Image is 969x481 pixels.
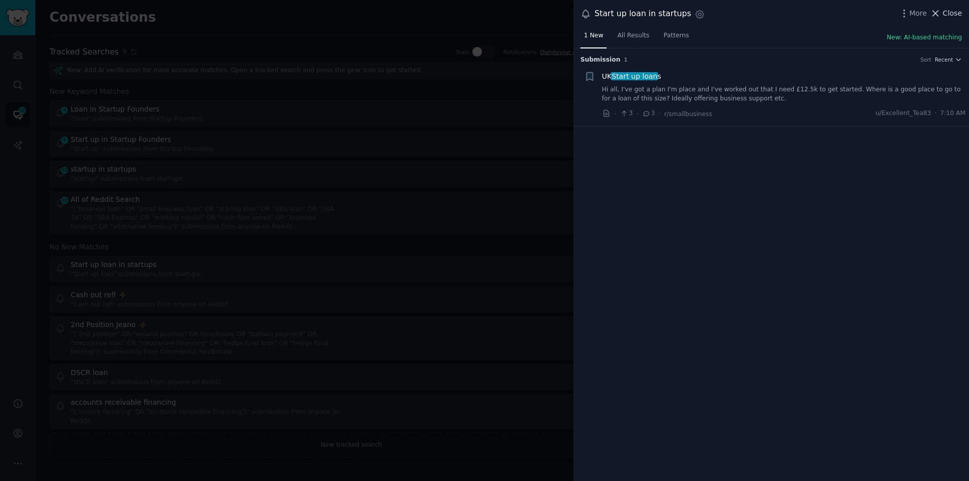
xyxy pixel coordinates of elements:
[899,8,927,19] button: More
[660,28,692,48] a: Patterns
[642,109,655,118] span: 3
[595,8,691,20] div: Start up loan in startups
[624,57,627,63] span: 1
[935,56,953,63] span: Recent
[664,111,712,118] span: r/smallbusiness
[876,109,931,118] span: u/Excellent_Tea83
[602,71,662,82] a: UKStart up loans
[620,109,632,118] span: 3
[659,109,661,119] span: ·
[580,56,620,65] span: Submission
[614,109,616,119] span: ·
[614,28,653,48] a: All Results
[584,31,603,40] span: 1 New
[617,31,649,40] span: All Results
[935,56,962,63] button: Recent
[940,109,965,118] span: 7:10 AM
[636,109,638,119] span: ·
[943,8,962,19] span: Close
[602,71,662,82] span: UK s
[602,85,966,103] a: Hi all, I've got a plan I'm place and I've worked out that I need £12.5k to get started. Where is...
[887,33,962,42] button: New: AI-based matching
[909,8,927,19] span: More
[664,31,689,40] span: Patterns
[930,8,962,19] button: Close
[580,28,607,48] a: 1 New
[611,72,658,80] span: Start up loan
[921,56,932,63] div: Sort
[935,109,937,118] span: ·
